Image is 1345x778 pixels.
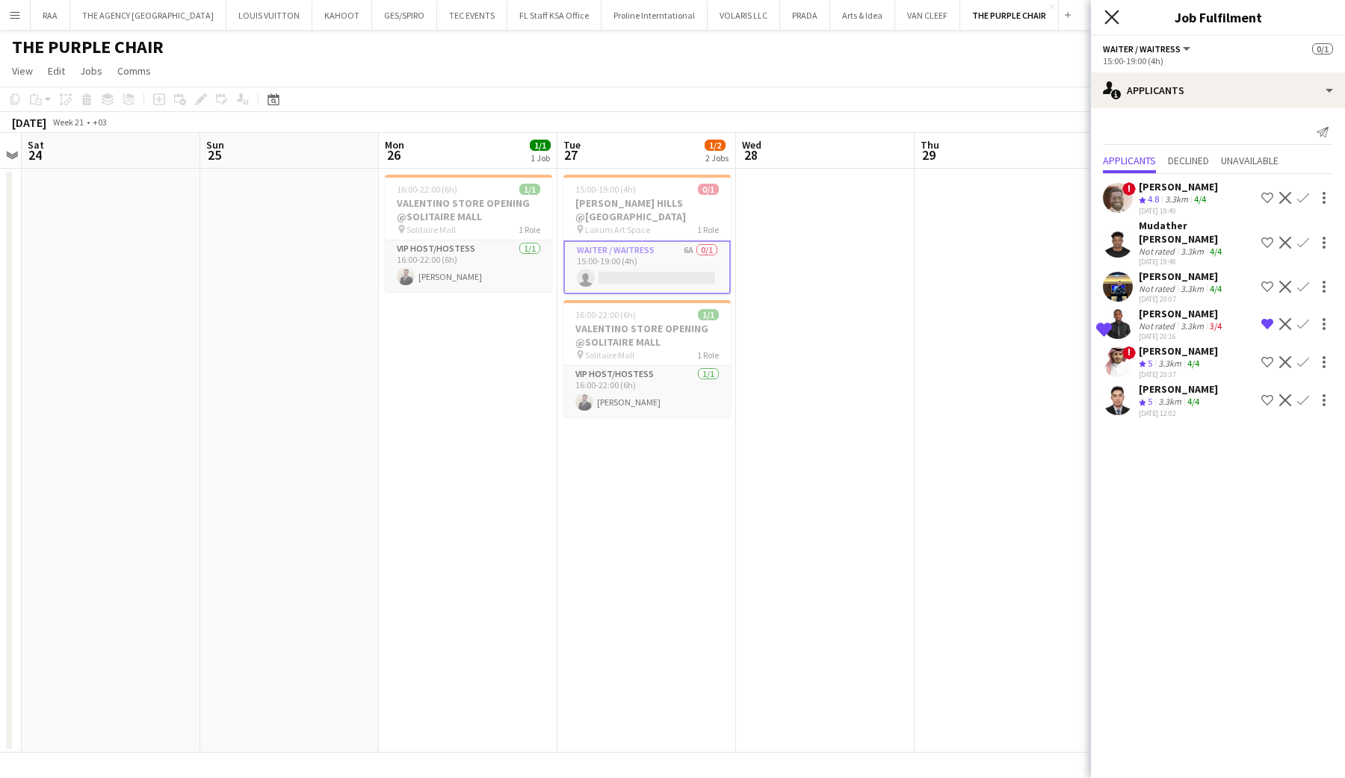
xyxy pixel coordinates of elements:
span: Tue [563,138,581,152]
div: Not rated [1139,246,1178,257]
app-skills-label: 3/4 [1210,320,1222,332]
span: 16:00-22:00 (6h) [575,309,636,320]
span: 1/1 [698,309,719,320]
div: Not rated [1139,283,1178,294]
span: Thu [921,138,939,152]
button: Waiter / Waitress [1103,43,1193,55]
div: 3.3km [1155,396,1184,408]
div: 3.3km [1178,320,1207,332]
div: [DATE] 20:16 [1139,332,1225,341]
span: Mon [385,138,404,152]
button: VAN CLEEF [895,1,960,30]
h3: [PERSON_NAME] HILLS @[GEOGRAPHIC_DATA] [563,196,731,223]
div: 15:00-19:00 (4h)0/1[PERSON_NAME] HILLS @[GEOGRAPHIC_DATA] Lakum Art Space1 RoleWaiter / Waitress6... [563,175,731,294]
div: Applicants [1091,72,1345,108]
h3: Job Fulfilment [1091,7,1345,27]
span: 0/1 [1312,43,1333,55]
span: 4.8 [1148,193,1159,205]
span: Sun [206,138,224,152]
button: THE PURPLE CHAIR [960,1,1059,30]
div: [DATE] [12,115,46,130]
button: Proline Interntational [602,1,708,30]
div: 2 Jobs [705,152,729,164]
span: 1/1 [530,140,551,151]
div: [PERSON_NAME] [1139,344,1218,358]
h1: THE PURPLE CHAIR [12,36,164,58]
span: Sat [28,138,44,152]
app-card-role: VIP Host/Hostess1/116:00-22:00 (6h)[PERSON_NAME] [385,240,552,291]
a: Comms [111,61,157,81]
button: FL Staff KSA Office [507,1,602,30]
span: Jobs [80,64,102,78]
button: GES/SPIRO [372,1,437,30]
span: 5 [1148,358,1152,369]
h3: VALENTINO STORE OPENING @SOLITAIRE MALL [385,196,552,223]
app-skills-label: 4/4 [1210,283,1222,294]
div: 3.3km [1162,193,1191,206]
span: 28 [740,146,761,164]
span: 16:00-22:00 (6h) [397,184,457,195]
span: Waiter / Waitress [1103,43,1181,55]
button: TEC EVENTS [437,1,507,30]
div: [DATE] 19:48 [1139,257,1255,267]
span: 1/1 [519,184,540,195]
div: [DATE] 20:07 [1139,294,1225,304]
span: 1 Role [697,224,719,235]
span: 27 [561,146,581,164]
a: Edit [42,61,71,81]
a: Jobs [74,61,108,81]
div: 15:00-19:00 (4h) [1103,55,1333,66]
div: Not rated [1139,320,1178,332]
span: 15:00-19:00 (4h) [575,184,636,195]
a: View [6,61,39,81]
button: PRADA [780,1,830,30]
span: 24 [25,146,44,164]
span: Solitaire Mall [406,224,456,235]
span: Solitaire Mall [585,349,634,361]
div: [DATE] 12:02 [1139,408,1218,418]
app-job-card: 16:00-22:00 (6h)1/1VALENTINO STORE OPENING @SOLITAIRE MALL Solitaire Mall1 RoleVIP Host/Hostess1/... [563,300,731,417]
span: 26 [383,146,404,164]
div: [DATE] 20:37 [1139,370,1218,379]
button: VOLARIS LLC [708,1,780,30]
span: 29 [918,146,939,164]
div: Mudather [PERSON_NAME] [1139,219,1255,246]
span: 5 [1148,396,1152,407]
div: [PERSON_NAME] [1139,382,1218,396]
span: ! [1122,182,1136,196]
app-card-role: VIP Host/Hostess1/116:00-22:00 (6h)[PERSON_NAME] [563,366,731,417]
span: 1 Role [519,224,540,235]
span: View [12,64,33,78]
span: Wed [742,138,761,152]
div: 1 Job [531,152,550,164]
div: 3.3km [1178,246,1207,257]
span: Week 21 [49,116,87,128]
app-skills-label: 4/4 [1194,193,1206,205]
span: Declined [1168,155,1209,166]
div: [PERSON_NAME] [1139,307,1225,320]
app-skills-label: 4/4 [1187,396,1199,407]
span: 0/1 [698,184,719,195]
button: RAA [31,1,70,30]
button: LOUIS VUITTON [226,1,312,30]
span: Applicants [1103,155,1156,166]
app-skills-label: 4/4 [1187,358,1199,369]
div: 16:00-22:00 (6h)1/1VALENTINO STORE OPENING @SOLITAIRE MALL Solitaire Mall1 RoleVIP Host/Hostess1/... [385,175,552,291]
span: Unavailable [1221,155,1278,166]
h3: VALENTINO STORE OPENING @SOLITAIRE MALL [563,322,731,349]
span: Lakum Art Space [585,224,650,235]
button: THE AGENCY [GEOGRAPHIC_DATA] [70,1,226,30]
div: 3.3km [1178,283,1207,294]
span: ! [1122,346,1136,360]
div: 3.3km [1155,358,1184,370]
button: Arts & Idea [830,1,895,30]
app-skills-label: 4/4 [1210,246,1222,257]
div: [PERSON_NAME] [1139,180,1218,193]
span: 1 Role [697,349,719,361]
span: 25 [204,146,224,164]
app-card-role: Waiter / Waitress6A0/115:00-19:00 (4h) [563,240,731,294]
div: [DATE] 19:40 [1139,206,1218,216]
div: +03 [93,116,107,128]
button: KAHOOT [312,1,372,30]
